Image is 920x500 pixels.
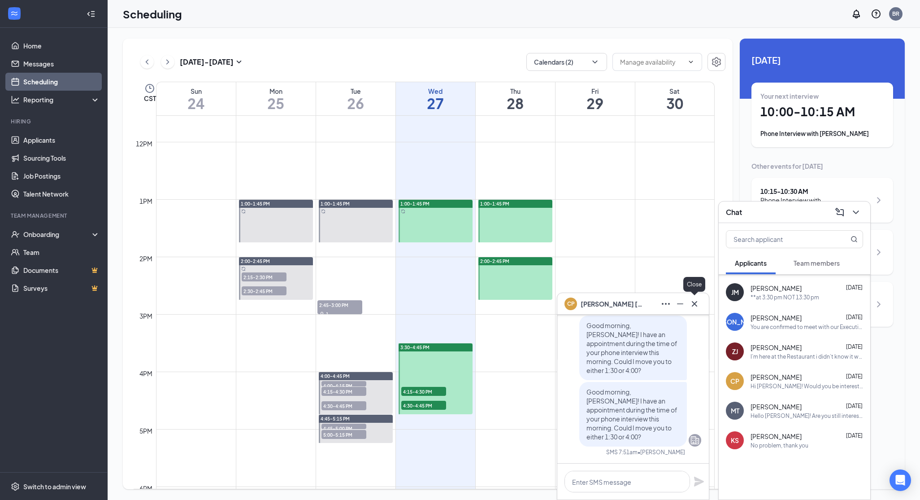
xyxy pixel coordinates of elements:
svg: Notifications [851,9,862,19]
svg: Ellipses [660,298,671,309]
svg: Sync [241,267,246,271]
svg: Clock [144,83,155,94]
span: [DATE] [846,314,863,320]
div: Hi [PERSON_NAME]! Would you be interested in doing your phone interview [DATE] instead of [DATE] ... [751,382,863,390]
button: Settings [707,53,725,71]
svg: QuestionInfo [871,9,881,19]
svg: Minimize [675,298,686,309]
svg: Settings [711,57,722,67]
span: 3:30-4:45 PM [400,344,430,351]
div: Sun [156,87,236,96]
div: Hello [PERSON_NAME]! Are you still interested in pursuing this job? [751,412,863,420]
svg: ChevronRight [873,247,884,258]
button: Minimize [673,297,687,311]
div: I’m here at the Restaurant i didn’t know it was over the phone [751,353,863,360]
span: [PERSON_NAME] [751,373,802,382]
span: [PERSON_NAME] [751,343,802,352]
span: [DATE] [846,284,863,291]
div: 12pm [134,139,154,149]
div: Thu [476,87,555,96]
svg: Plane [694,476,704,487]
span: Team members [794,259,840,267]
div: KS [731,436,739,445]
a: Applicants [23,131,100,149]
div: Fri [555,87,635,96]
h1: 10:00 - 10:15 AM [760,104,884,119]
div: CP [730,377,739,386]
div: 10:15 - 10:30 AM [760,187,871,196]
span: Applicants [735,259,767,267]
a: August 28, 2025 [476,82,555,115]
span: [PERSON_NAME] [751,402,802,411]
a: August 30, 2025 [635,82,715,115]
div: 1pm [138,196,154,206]
span: 2:00-2:45 PM [241,258,270,264]
div: Onboarding [23,230,92,239]
h1: 27 [396,96,475,111]
div: Phone Interview with [PERSON_NAME] [760,196,871,214]
h1: 26 [316,96,395,111]
h1: 30 [635,96,715,111]
svg: Analysis [11,95,20,104]
div: You are confirmed to meet with our Executive Director, [PERSON_NAME], at 2:00 pm [DATE] at our re... [751,323,863,331]
button: ComposeMessage [833,205,847,219]
h3: [DATE] - [DATE] [180,57,234,67]
h3: Chat [726,207,742,217]
a: Team [23,243,100,261]
span: 1:00-1:45 PM [400,201,430,207]
span: [PERSON_NAME] [751,432,802,441]
span: 2:45-3:00 PM [317,300,362,309]
button: ChevronRight [161,55,174,69]
svg: ChevronRight [873,299,884,310]
svg: ChevronDown [687,58,694,66]
span: 1:00-1:45 PM [321,201,350,207]
div: ZJ [732,347,738,356]
a: August 26, 2025 [316,82,395,115]
svg: ChevronDown [851,207,861,218]
span: [DATE] [846,403,863,409]
svg: Settings [11,482,20,491]
span: 4:30-4:45 PM [401,401,446,410]
h1: 29 [555,96,635,111]
a: DocumentsCrown [23,261,100,279]
div: 2pm [138,254,154,263]
span: Good morning, [PERSON_NAME]! I have an appointment during the time of your phone interview this m... [586,388,677,441]
h1: 28 [476,96,555,111]
div: Close [683,277,705,292]
svg: Sync [241,209,246,214]
div: Team Management [11,212,98,219]
span: [PERSON_NAME] [751,284,802,293]
div: 5pm [138,426,154,436]
h1: 24 [156,96,236,111]
svg: Collapse [87,9,95,18]
svg: MagnifyingGlass [851,236,858,243]
button: Calendars (2)ChevronDown [526,53,607,71]
input: Search applicant [726,231,833,248]
a: Job Postings [23,167,100,185]
span: 4:30-4:45 PM [321,401,366,410]
div: MT [731,406,739,415]
span: Good morning, [PERSON_NAME]! I have an appointment during the time of your phone interview this m... [586,321,677,374]
span: 2:30-2:45 PM [242,286,286,295]
span: 4:00-4:45 PM [321,373,350,379]
svg: ChevronLeft [143,57,152,67]
span: 1 [326,311,329,317]
span: [DATE] [846,432,863,439]
a: Messages [23,55,100,73]
div: Tue [316,87,395,96]
div: 3pm [138,311,154,321]
div: Reporting [23,95,100,104]
div: **at 3:30 pm NOT 13:30 pm [751,294,819,301]
div: No problem, thank you [751,442,808,449]
div: Other events for [DATE] [751,162,893,171]
a: August 24, 2025 [156,82,236,115]
a: Scheduling [23,73,100,91]
button: Ellipses [659,297,673,311]
a: August 25, 2025 [236,82,316,115]
a: August 29, 2025 [555,82,635,115]
span: [PERSON_NAME] [PERSON_NAME] [581,299,643,309]
span: 4:15-4:30 PM [401,387,446,396]
svg: Sync [321,209,325,214]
